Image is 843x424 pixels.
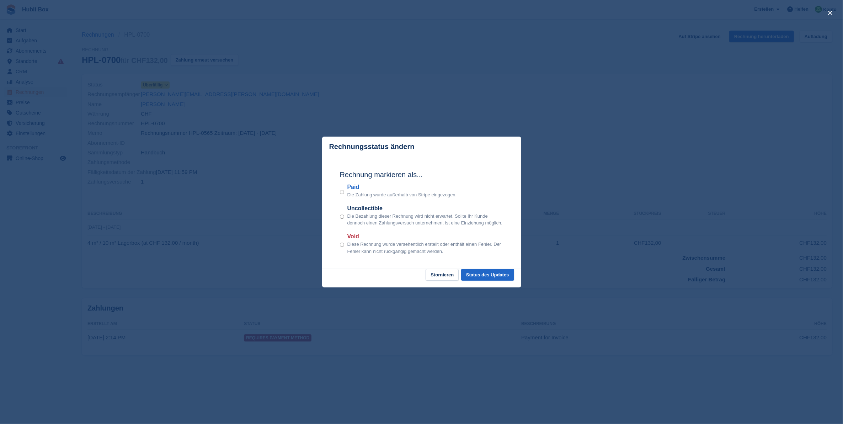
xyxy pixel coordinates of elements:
[347,232,503,241] label: Void
[461,269,514,281] button: Status des Updates
[347,191,457,198] p: Die Zahlung wurde außerhalb von Stripe eingezogen.
[347,204,503,213] label: Uncollectible
[329,143,415,151] p: Rechnungsstatus ändern
[825,7,836,18] button: close
[347,213,503,227] p: Die Bezahlung dieser Rechnung wird nicht erwartet. Sollte Ihr Kunde dennoch einen Zahlungsversuch...
[347,183,457,191] label: Paid
[347,241,503,255] p: Diese Rechnung wurde versehentlich erstellt oder enthält einen Fehler. Der Fehler kann nicht rück...
[340,169,503,180] h2: Rechnung markieren als...
[426,269,459,281] button: Stornieren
